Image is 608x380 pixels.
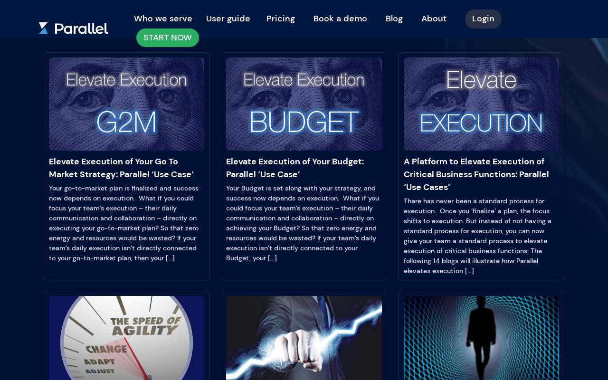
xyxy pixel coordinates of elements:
p: Your go-to-market plan is finalized and success now depends on execution. What if you could focus... [49,183,204,263]
a: Login [465,9,502,28]
a: Blog [379,8,410,29]
img: parallel.svg [39,22,108,34]
button: Who we serve [129,9,197,28]
p: Your Budget is set along with your strategy, and success now depends on execution. What if you co... [226,183,381,263]
a: A Platform to Elevate Execution of Critical Business Functions: Parallel ‘Use Cases’ [404,155,559,194]
a: Elevate Execution of Your Go To Market Strategy: Parallel ‘Use Case’ [49,155,204,181]
button: User guide [201,9,255,28]
a: Book a demo [306,8,374,29]
p: There has never been a standard process for execution. Once you ‘finalize’ a plan, the focus shif... [404,196,559,276]
a: Elevate Execution of Your Budget: Parallel ‘Use Case’ [226,155,381,181]
a: START NOW [136,28,199,47]
a: Pricing [259,8,302,29]
a: About [414,8,454,29]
